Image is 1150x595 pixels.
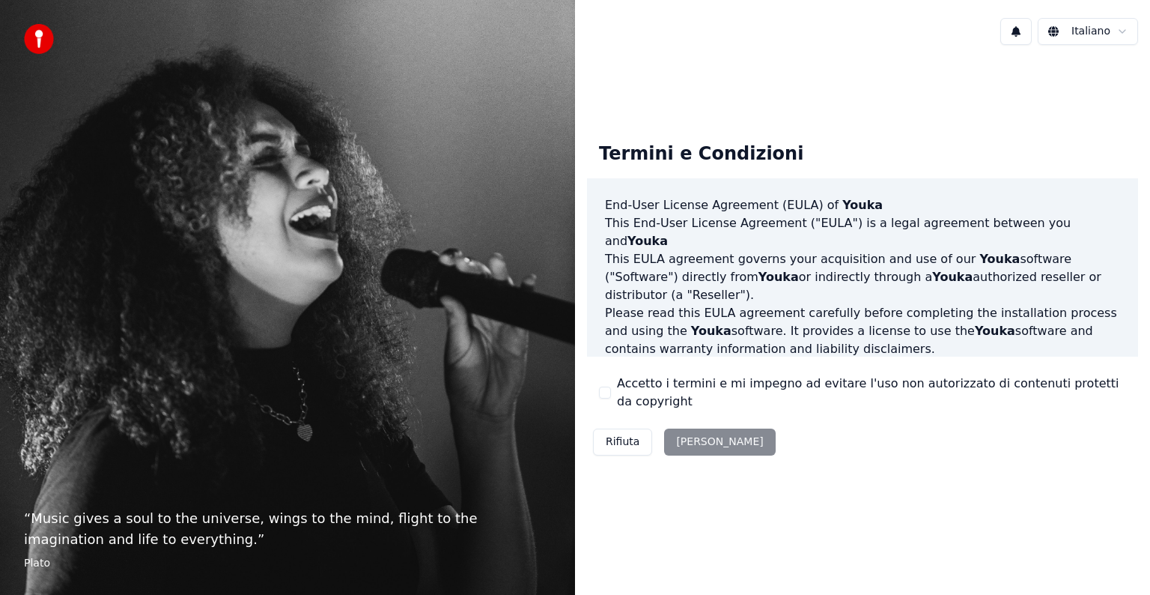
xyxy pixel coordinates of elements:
span: Youka [975,324,1015,338]
button: Rifiuta [593,429,652,456]
p: This EULA agreement governs your acquisition and use of our software ("Software") directly from o... [605,250,1120,304]
footer: Plato [24,556,551,571]
div: Termini e Condizioni [587,130,815,178]
span: Youka [842,198,883,212]
span: Youka [691,324,731,338]
h3: End-User License Agreement (EULA) of [605,196,1120,214]
p: Please read this EULA agreement carefully before completing the installation process and using th... [605,304,1120,358]
p: “ Music gives a soul to the universe, wings to the mind, flight to the imagination and life to ev... [24,508,551,550]
img: youka [24,24,54,54]
span: Youka [758,270,799,284]
span: Youka [979,252,1020,266]
span: Youka [932,270,973,284]
span: Youka [627,234,668,248]
p: This End-User License Agreement ("EULA") is a legal agreement between you and [605,214,1120,250]
label: Accetto i termini e mi impegno ad evitare l'uso non autorizzato di contenuti protetti da copyright [617,375,1126,411]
